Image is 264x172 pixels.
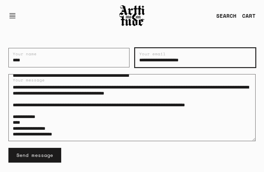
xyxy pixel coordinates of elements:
[8,148,61,163] button: Send message
[135,48,256,67] input: Your email
[8,48,129,67] input: Your name
[211,9,237,22] a: SEARCH
[8,74,256,141] textarea: Your message
[119,4,146,27] img: Arttitude
[242,12,256,20] div: CART
[8,8,21,24] button: Open navigation
[237,9,256,22] a: Open cart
